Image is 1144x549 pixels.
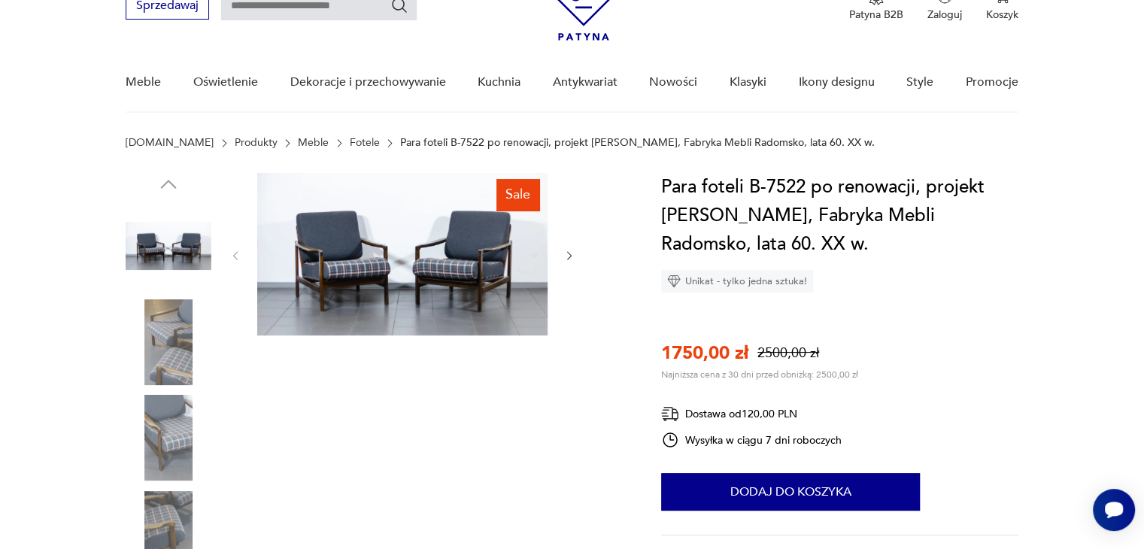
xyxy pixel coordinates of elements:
a: Meble [298,137,329,149]
a: [DOMAIN_NAME] [126,137,214,149]
div: Wysyłka w ciągu 7 dni roboczych [661,431,842,449]
img: Ikona diamentu [667,274,681,288]
img: Zdjęcie produktu Para foteli B-7522 po renowacji, projekt Zenona Bączyka, Fabryka Mebli Radomsko,... [126,395,211,481]
div: Unikat - tylko jedna sztuka! [661,270,813,293]
a: Ikony designu [798,53,874,111]
p: Patyna B2B [849,8,903,22]
a: Nowości [649,53,697,111]
a: Meble [126,53,161,111]
p: 2500,00 zł [757,344,819,362]
img: Zdjęcie produktu Para foteli B-7522 po renowacji, projekt Zenona Bączyka, Fabryka Mebli Radomsko,... [126,299,211,385]
img: Zdjęcie produktu Para foteli B-7522 po renowacji, projekt Zenona Bączyka, Fabryka Mebli Radomsko,... [126,203,211,289]
a: Fotele [350,137,380,149]
a: Kuchnia [478,53,520,111]
p: Para foteli B-7522 po renowacji, projekt [PERSON_NAME], Fabryka Mebli Radomsko, lata 60. XX w. [400,137,875,149]
p: Najniższa cena z 30 dni przed obniżką: 2500,00 zł [661,369,858,381]
a: Klasyki [730,53,766,111]
a: Produkty [235,137,278,149]
img: Zdjęcie produktu Para foteli B-7522 po renowacji, projekt Zenona Bączyka, Fabryka Mebli Radomsko,... [257,173,548,335]
button: Dodaj do koszyka [661,473,920,511]
a: Promocje [966,53,1018,111]
div: Sale [496,179,539,211]
a: Oświetlenie [193,53,258,111]
div: Dostawa od 120,00 PLN [661,405,842,423]
a: Style [906,53,933,111]
p: Zaloguj [927,8,962,22]
a: Dekoracje i przechowywanie [290,53,445,111]
p: Koszyk [986,8,1018,22]
iframe: Smartsupp widget button [1093,489,1135,531]
a: Antykwariat [553,53,618,111]
a: Sprzedawaj [126,2,209,12]
p: 1750,00 zł [661,341,748,365]
img: Ikona dostawy [661,405,679,423]
h1: Para foteli B-7522 po renowacji, projekt [PERSON_NAME], Fabryka Mebli Radomsko, lata 60. XX w. [661,173,1018,259]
